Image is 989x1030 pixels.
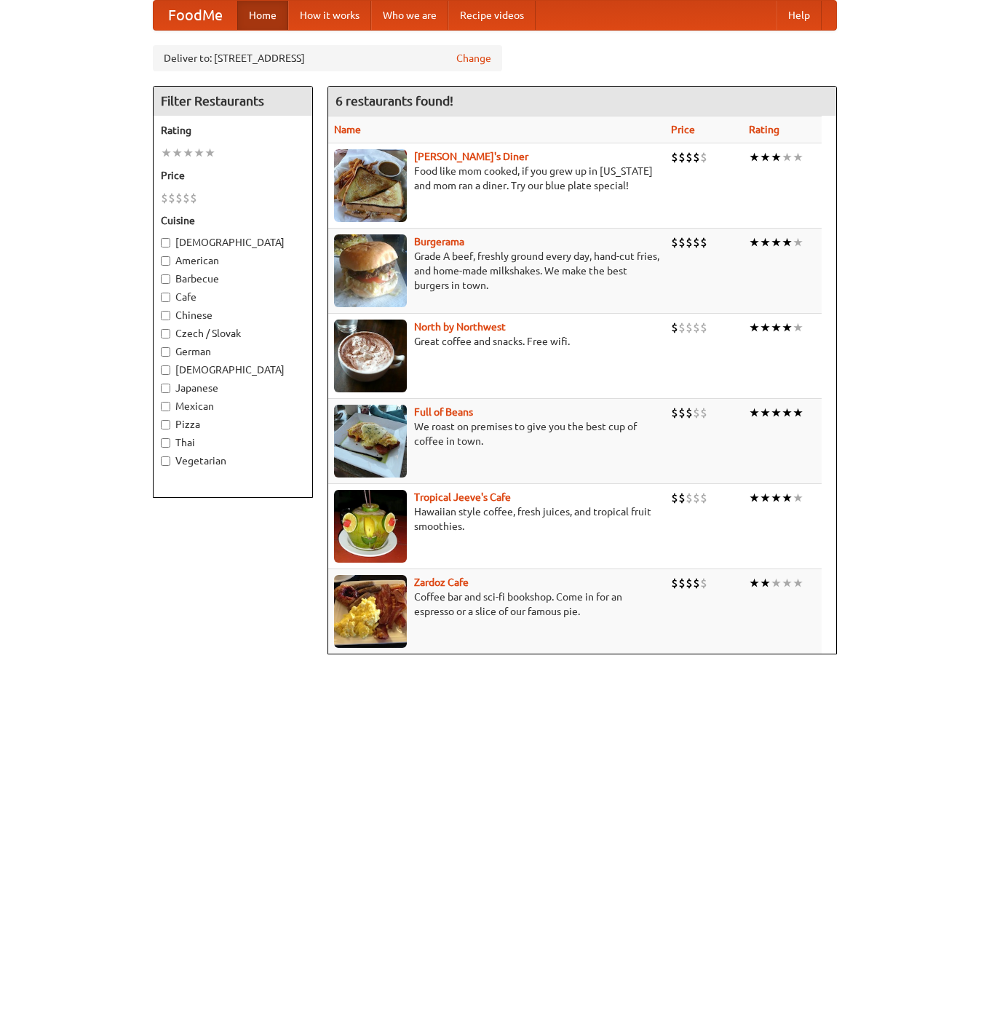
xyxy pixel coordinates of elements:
[749,490,760,506] li: ★
[161,308,305,322] label: Chinese
[671,405,678,421] li: $
[771,405,782,421] li: ★
[678,234,686,250] li: $
[771,320,782,336] li: ★
[793,575,803,591] li: ★
[161,235,305,250] label: [DEMOGRAPHIC_DATA]
[749,320,760,336] li: ★
[749,405,760,421] li: ★
[693,320,700,336] li: $
[448,1,536,30] a: Recipe videos
[161,344,305,359] label: German
[771,149,782,165] li: ★
[700,490,707,506] li: $
[334,575,407,648] img: zardoz.jpg
[793,320,803,336] li: ★
[414,491,511,503] a: Tropical Jeeve's Cafe
[678,320,686,336] li: $
[671,320,678,336] li: $
[161,417,305,432] label: Pizza
[414,406,473,418] b: Full of Beans
[161,365,170,375] input: [DEMOGRAPHIC_DATA]
[793,405,803,421] li: ★
[168,190,175,206] li: $
[161,456,170,466] input: Vegetarian
[161,453,305,468] label: Vegetarian
[190,190,197,206] li: $
[749,149,760,165] li: ★
[793,149,803,165] li: ★
[456,51,491,66] a: Change
[700,320,707,336] li: $
[678,575,686,591] li: $
[161,293,170,302] input: Cafe
[161,274,170,284] input: Barbecue
[288,1,371,30] a: How it works
[693,405,700,421] li: $
[760,575,771,591] li: ★
[334,320,407,392] img: north.jpg
[771,490,782,506] li: ★
[334,234,407,307] img: burgerama.jpg
[161,311,170,320] input: Chinese
[183,190,190,206] li: $
[760,149,771,165] li: ★
[678,149,686,165] li: $
[782,320,793,336] li: ★
[161,347,170,357] input: German
[760,234,771,250] li: ★
[334,124,361,135] a: Name
[334,334,659,349] p: Great coffee and snacks. Free wifi.
[793,490,803,506] li: ★
[760,405,771,421] li: ★
[749,234,760,250] li: ★
[334,249,659,293] p: Grade A beef, freshly ground every day, hand-cut fries, and home-made milkshakes. We make the bes...
[334,490,407,563] img: jeeves.jpg
[693,490,700,506] li: $
[334,149,407,222] img: sallys.jpg
[776,1,822,30] a: Help
[161,384,170,393] input: Japanese
[693,234,700,250] li: $
[700,234,707,250] li: $
[414,577,469,588] a: Zardoz Cafe
[793,234,803,250] li: ★
[161,402,170,411] input: Mexican
[700,405,707,421] li: $
[194,145,204,161] li: ★
[700,149,707,165] li: $
[161,145,172,161] li: ★
[686,575,693,591] li: $
[686,149,693,165] li: $
[161,326,305,341] label: Czech / Slovak
[693,575,700,591] li: $
[161,363,305,377] label: [DEMOGRAPHIC_DATA]
[686,405,693,421] li: $
[671,124,695,135] a: Price
[671,575,678,591] li: $
[334,419,659,448] p: We roast on premises to give you the best cup of coffee in town.
[671,234,678,250] li: $
[161,435,305,450] label: Thai
[161,420,170,429] input: Pizza
[161,190,168,206] li: $
[161,438,170,448] input: Thai
[671,149,678,165] li: $
[678,405,686,421] li: $
[161,399,305,413] label: Mexican
[161,168,305,183] h5: Price
[414,321,506,333] a: North by Northwest
[771,234,782,250] li: ★
[749,575,760,591] li: ★
[237,1,288,30] a: Home
[161,381,305,395] label: Japanese
[414,236,464,247] a: Burgerama
[414,151,528,162] a: [PERSON_NAME]'s Diner
[161,213,305,228] h5: Cuisine
[161,290,305,304] label: Cafe
[161,253,305,268] label: American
